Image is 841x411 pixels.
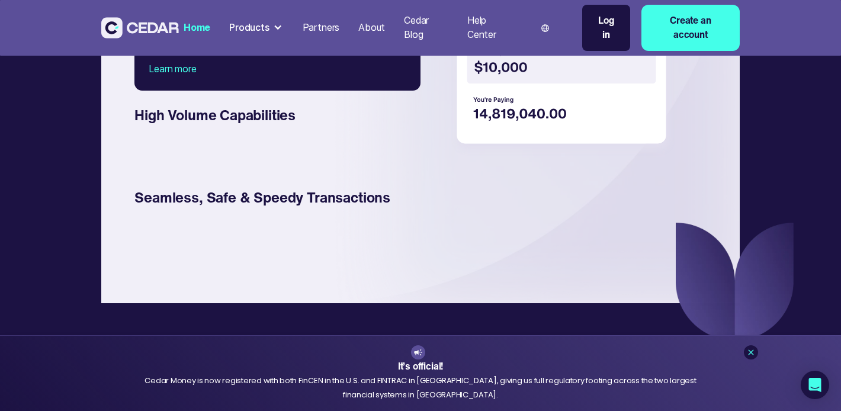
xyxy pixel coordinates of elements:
div: Seamless, Safe & Speedy Transactions [134,187,406,208]
div: High Volume Capabilities [134,105,406,126]
div: Help Center [467,14,515,42]
div: Products [229,21,269,35]
div: Partners [303,21,340,35]
div: About [358,21,385,35]
div: Cedar Blog [404,14,448,42]
div: Home [184,21,210,35]
div: Products [224,16,288,40]
div: Open Intercom Messenger [801,371,829,399]
a: Create an account [641,5,739,51]
div: Learn more [149,62,406,76]
a: Partners [298,15,345,41]
strong: It’s official! [398,359,444,373]
a: Cedar Blog [399,8,453,48]
a: Log in [582,5,630,51]
img: announcement [413,348,423,357]
a: Home [179,15,215,41]
div: Cedar Money is now registered with both FinCEN in the U.S. and FINTRAC in [GEOGRAPHIC_DATA], givi... [130,374,711,402]
a: About [354,15,390,41]
div: Log in [594,14,618,42]
img: world icon [541,24,549,32]
a: Help Center [463,8,520,48]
